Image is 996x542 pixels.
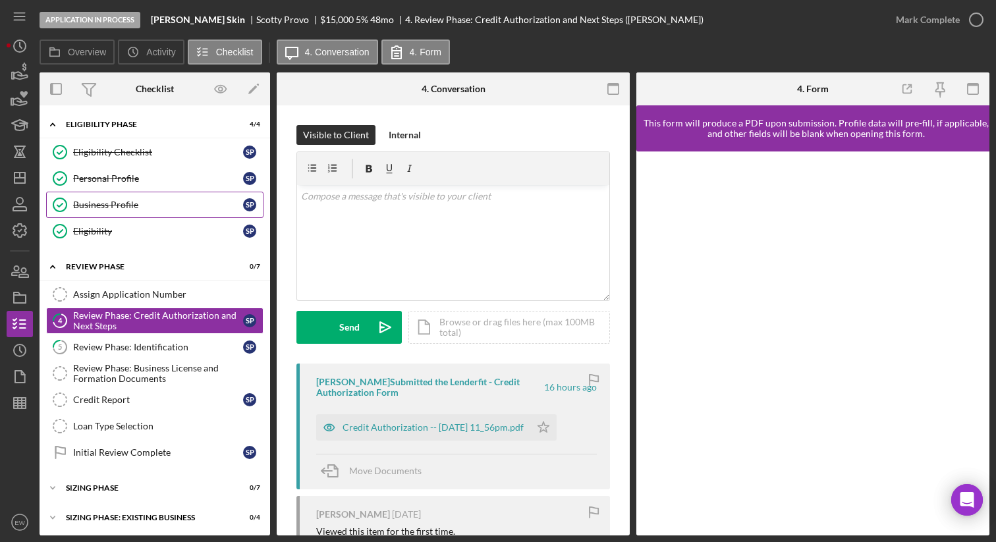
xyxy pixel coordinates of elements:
[73,421,263,431] div: Loan Type Selection
[46,413,263,439] a: Loan Type Selection
[216,47,254,57] label: Checklist
[66,263,227,271] div: REVIEW PHASE
[243,146,256,159] div: S P
[73,289,263,300] div: Assign Application Number
[236,514,260,522] div: 0 / 4
[370,14,394,25] div: 48 mo
[46,281,263,308] a: Assign Application Number
[46,218,263,244] a: EligibilitySP
[236,121,260,128] div: 4 / 4
[296,311,402,344] button: Send
[243,172,256,185] div: S P
[66,484,227,492] div: Sizing Phase
[356,14,368,25] div: 5 %
[243,314,256,327] div: S P
[303,125,369,145] div: Visible to Client
[951,484,983,516] div: Open Intercom Messenger
[46,308,263,334] a: 4Review Phase: Credit Authorization and Next StepsSP
[236,484,260,492] div: 0 / 7
[243,393,256,406] div: S P
[66,121,227,128] div: Eligibility Phase
[151,14,245,25] b: [PERSON_NAME] Skin
[46,334,263,360] a: 5Review Phase: IdentificationSP
[40,12,140,28] div: Application In Process
[136,84,174,94] div: Checklist
[46,192,263,218] a: Business ProfileSP
[389,125,421,145] div: Internal
[58,316,63,325] tspan: 4
[896,7,960,33] div: Mark Complete
[236,263,260,271] div: 0 / 7
[73,173,243,184] div: Personal Profile
[73,394,243,405] div: Credit Report
[410,47,441,57] label: 4. Form
[68,47,106,57] label: Overview
[339,311,360,344] div: Send
[643,118,989,139] div: This form will produce a PDF upon submission. Profile data will pre-fill, if applicable, and othe...
[66,514,227,522] div: SIZING PHASE: EXISTING BUSINESS
[243,446,256,459] div: S P
[316,414,557,441] button: Credit Authorization -- [DATE] 11_56pm.pdf
[316,454,435,487] button: Move Documents
[797,84,829,94] div: 4. Form
[349,465,422,476] span: Move Documents
[73,310,243,331] div: Review Phase: Credit Authorization and Next Steps
[46,165,263,192] a: Personal ProfileSP
[277,40,378,65] button: 4. Conversation
[650,165,978,522] iframe: Lenderfit form
[883,7,989,33] button: Mark Complete
[46,360,263,387] a: Review Phase: Business License and Formation Documents
[343,422,524,433] div: Credit Authorization -- [DATE] 11_56pm.pdf
[320,14,354,25] span: $15,000
[243,198,256,211] div: S P
[316,509,390,520] div: [PERSON_NAME]
[7,509,33,535] button: EW
[73,200,243,210] div: Business Profile
[243,225,256,238] div: S P
[305,47,370,57] label: 4. Conversation
[73,363,263,384] div: Review Phase: Business License and Formation Documents
[73,342,243,352] div: Review Phase: Identification
[381,40,450,65] button: 4. Form
[118,40,184,65] button: Activity
[316,526,455,537] div: Viewed this item for the first time.
[40,40,115,65] button: Overview
[316,377,542,398] div: [PERSON_NAME] Submitted the Lenderfit - Credit Authorization Form
[392,509,421,520] time: 2025-10-02 02:50
[73,447,243,458] div: Initial Review Complete
[544,382,597,393] time: 2025-10-08 03:56
[256,14,320,25] div: Scotty Provo
[146,47,175,57] label: Activity
[422,84,485,94] div: 4. Conversation
[58,342,62,351] tspan: 5
[405,14,704,25] div: 4. Review Phase: Credit Authorization and Next Steps ([PERSON_NAME])
[188,40,262,65] button: Checklist
[46,139,263,165] a: Eligibility ChecklistSP
[296,125,375,145] button: Visible to Client
[243,340,256,354] div: S P
[46,387,263,413] a: Credit ReportSP
[73,226,243,236] div: Eligibility
[73,147,243,157] div: Eligibility Checklist
[14,519,25,526] text: EW
[46,439,263,466] a: Initial Review CompleteSP
[382,125,428,145] button: Internal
